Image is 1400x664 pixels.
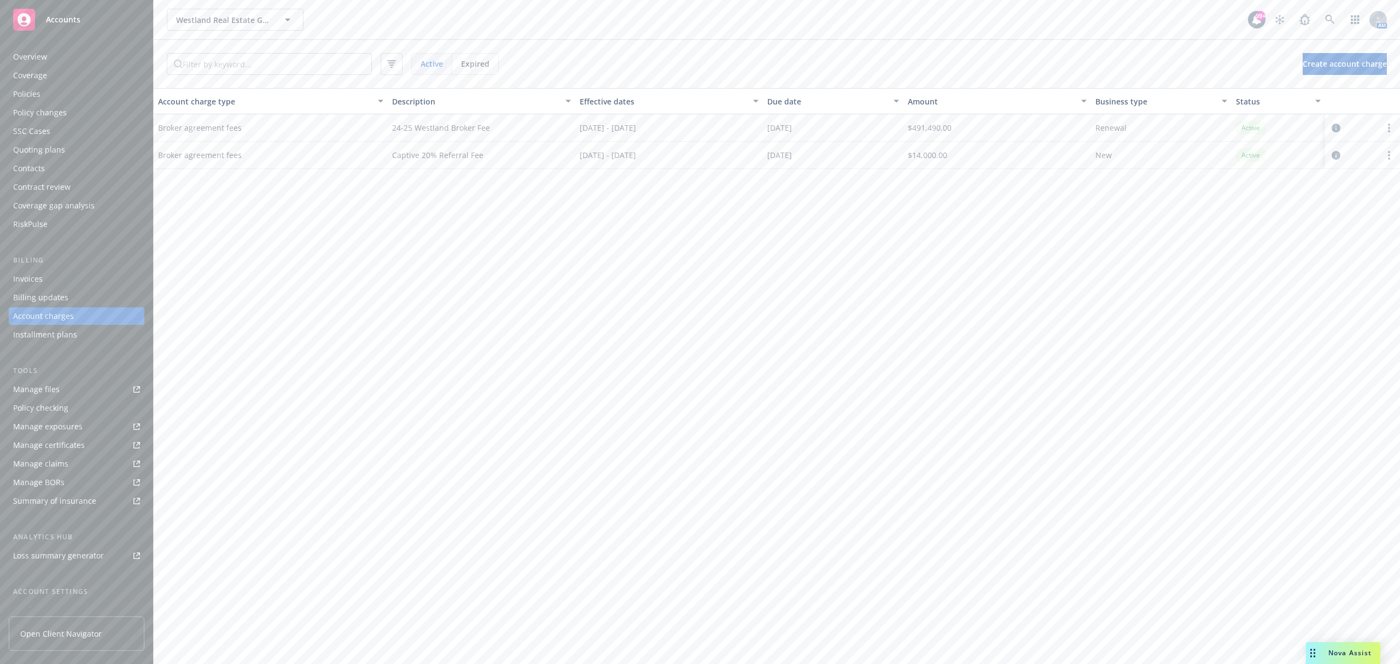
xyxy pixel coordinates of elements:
[13,474,65,491] div: Manage BORs
[1091,88,1232,114] button: Business type
[767,122,792,133] span: [DATE]
[1095,96,1215,107] div: Business type
[1236,121,1265,135] div: Active
[183,54,371,74] input: Filter by keyword...
[1236,96,1309,107] div: Status
[392,149,483,161] span: Captive 20% Referral Fee
[1303,59,1387,69] span: Create account charge
[9,123,144,140] a: SSC Cases
[461,58,489,69] span: Expired
[13,48,47,66] div: Overview
[13,455,68,473] div: Manage claims
[580,96,746,107] div: Effective dates
[9,381,144,398] a: Manage files
[1319,9,1341,31] a: Search
[13,307,74,325] div: Account charges
[158,149,242,161] span: Broker agreement fees
[13,436,85,454] div: Manage certificates
[1269,9,1291,31] a: Stop snowing
[13,289,68,306] div: Billing updates
[763,88,903,114] button: Due date
[9,215,144,233] a: RiskPulse
[9,326,144,343] a: Installment plans
[767,96,887,107] div: Due date
[13,547,104,564] div: Loss summary generator
[1382,149,1396,162] a: more
[1095,149,1112,161] span: New
[1294,9,1316,31] a: Report a Bug
[1328,648,1372,657] span: Nova Assist
[1329,121,1343,135] a: circleInformation
[9,4,144,35] a: Accounts
[1303,53,1387,75] button: Create account charge
[9,307,144,325] a: Account charges
[908,96,1075,107] div: Amount
[13,215,48,233] div: RiskPulse
[9,365,144,376] div: Tools
[13,492,96,510] div: Summary of insurance
[392,122,490,133] span: 24-25 Westland Broker Fee
[9,418,144,435] a: Manage exposures
[1344,9,1366,31] a: Switch app
[13,85,40,103] div: Policies
[13,381,60,398] div: Manage files
[13,197,95,214] div: Coverage gap analysis
[154,88,388,114] button: Account charge type
[176,14,271,26] span: Westland Real Estate Group
[421,58,443,69] span: Active
[9,492,144,510] a: Summary of insurance
[9,178,144,196] a: Contract review
[20,628,102,639] span: Open Client Navigator
[9,104,144,121] a: Policy changes
[13,141,65,159] div: Quoting plans
[9,85,144,103] a: Policies
[9,289,144,306] a: Billing updates
[13,399,68,417] div: Policy checking
[13,123,50,140] div: SSC Cases
[9,255,144,266] div: Billing
[392,96,559,107] div: Description
[9,532,144,543] div: Analytics hub
[9,399,144,417] a: Policy checking
[9,67,144,84] a: Coverage
[9,160,144,177] a: Contacts
[1306,642,1320,664] div: Drag to move
[1329,149,1343,162] a: circleInformation
[13,326,77,343] div: Installment plans
[1256,11,1265,21] div: 99+
[575,88,763,114] button: Effective dates
[9,602,144,619] a: Service team
[903,88,1091,114] button: Amount
[46,15,80,24] span: Accounts
[1306,642,1380,664] button: Nova Assist
[13,104,67,121] div: Policy changes
[13,418,83,435] div: Manage exposures
[9,547,144,564] a: Loss summary generator
[1382,121,1396,135] a: more
[9,586,144,597] div: Account settings
[9,474,144,491] a: Manage BORs
[9,48,144,66] a: Overview
[388,88,575,114] button: Description
[908,122,952,133] span: $491,490.00
[158,96,371,107] div: Account charge type
[167,9,304,31] button: Westland Real Estate Group
[1236,148,1265,162] div: Active
[580,149,636,161] span: [DATE] - [DATE]
[13,67,47,84] div: Coverage
[9,270,144,288] a: Invoices
[9,455,144,473] a: Manage claims
[9,436,144,454] a: Manage certificates
[13,602,60,619] div: Service team
[9,197,144,214] a: Coverage gap analysis
[1232,88,1325,114] button: Status
[158,122,242,133] span: Broker agreement fees
[1095,122,1127,133] span: Renewal
[767,149,792,161] span: [DATE]
[908,149,947,161] span: $14,000.00
[174,60,183,68] svg: Search
[580,122,636,133] span: [DATE] - [DATE]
